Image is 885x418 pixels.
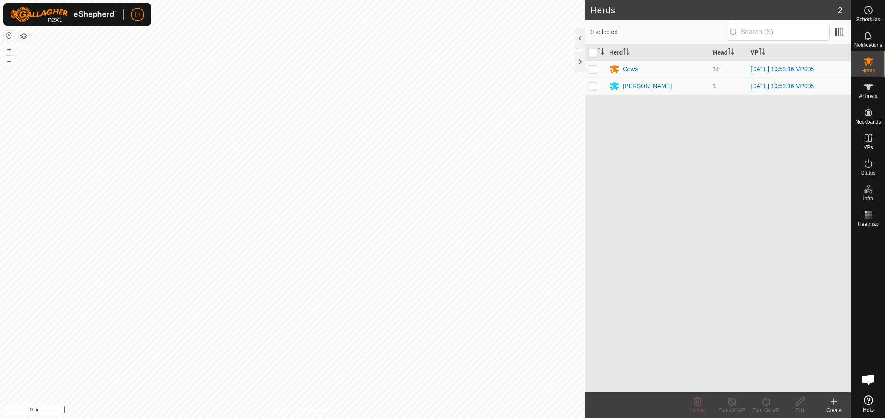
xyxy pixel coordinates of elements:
span: Schedules [856,17,880,22]
span: 2 [838,4,842,17]
p-sorticon: Activate to sort [759,49,765,56]
div: Open chat [856,367,881,392]
div: [PERSON_NAME] [623,82,672,91]
span: Status [861,170,875,176]
span: 0 selected [590,28,726,37]
a: [DATE] 19:59:16-VP005 [750,66,814,72]
span: 18 [713,66,720,72]
div: Turn Off VP [715,406,749,414]
img: Gallagher Logo [10,7,117,22]
span: Neckbands [855,119,881,124]
div: Edit [783,406,817,414]
span: Animals [859,94,877,99]
span: 1 [713,83,716,89]
span: Infra [863,196,873,201]
span: Delete [690,407,705,413]
button: – [4,56,14,66]
div: Create [817,406,851,414]
button: Map Layers [19,31,29,41]
h2: Herds [590,5,838,15]
button: + [4,45,14,55]
span: VPs [863,145,873,150]
th: VP [747,44,851,61]
th: Head [710,44,747,61]
p-sorticon: Activate to sort [597,49,604,56]
span: Herds [861,68,875,73]
a: [DATE] 19:59:16-VP005 [750,83,814,89]
div: Turn On VP [749,406,783,414]
span: Help [863,407,874,412]
span: Notifications [854,43,882,48]
p-sorticon: Activate to sort [727,49,734,56]
div: Cows [623,65,638,74]
span: Heatmap [858,222,879,227]
a: Contact Us [301,407,326,415]
a: Help [851,392,885,416]
span: IH [135,10,140,19]
input: Search (S) [727,23,830,41]
th: Herd [606,44,710,61]
button: Reset Map [4,31,14,41]
p-sorticon: Activate to sort [623,49,630,56]
a: Privacy Policy [259,407,291,415]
